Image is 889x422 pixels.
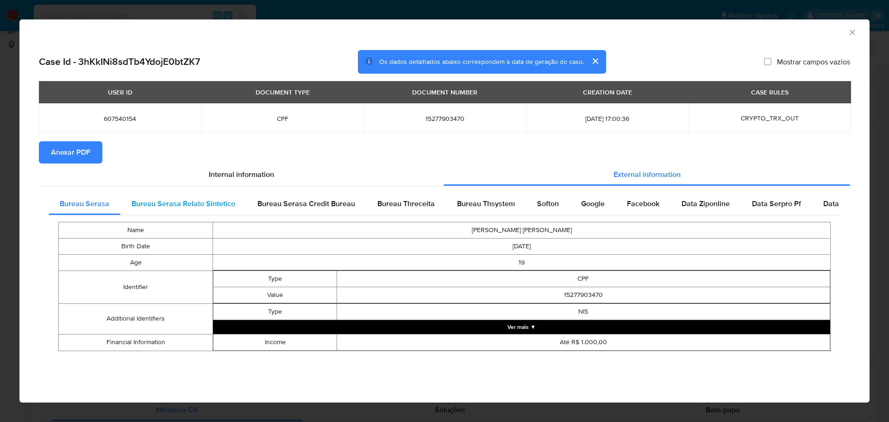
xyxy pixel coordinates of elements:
td: Identifier [59,271,213,303]
button: Anexar PDF [39,141,102,164]
td: 19 [213,254,831,271]
span: [DATE] 17:00:36 [537,114,677,123]
td: Até R$ 1.000,00 [337,334,830,350]
td: CPF [337,271,830,287]
div: Detailed info [39,164,850,186]
div: Detailed external info [49,193,840,215]
span: External information [614,169,681,180]
div: DOCUMENT NUMBER [407,84,483,100]
span: Data Serpro Pf [752,198,801,209]
span: Mostrar campos vazios [777,57,850,66]
span: Anexar PDF [51,142,90,163]
span: Data Serpro Pj [823,198,872,209]
div: closure-recommendation-modal [19,19,870,403]
span: Bureau Serasa [60,198,109,209]
td: Type [213,271,337,287]
span: CRYPTO_TRX_OUT [741,113,799,123]
td: Birth Date [59,238,213,254]
td: Financial Information [59,334,213,351]
td: Type [213,303,337,320]
span: Facebook [627,198,659,209]
td: [DATE] [213,238,831,254]
div: CASE RULES [745,84,794,100]
span: Bureau Serasa Credit Bureau [257,198,355,209]
input: Mostrar campos vazios [764,58,771,65]
span: Google [581,198,605,209]
td: NIS [337,303,830,320]
span: Data Ziponline [682,198,730,209]
span: Os dados detalhados abaixo correspondem à data de geração do caso. [379,57,584,66]
span: Internal information [209,169,274,180]
td: Value [213,287,337,303]
button: cerrar [584,50,606,72]
span: 15277903470 [375,114,515,123]
td: Additional Identifiers [59,303,213,334]
h2: Case Id - 3hKkINi8sdTb4YdojE0btZK7 [39,56,200,68]
button: Fechar a janela [848,28,856,36]
span: 607540154 [50,114,190,123]
div: DOCUMENT TYPE [250,84,315,100]
td: Income [213,334,337,350]
span: Bureau Serasa Relato Sintetico [131,198,235,209]
button: Expand array [213,320,830,334]
span: Softon [537,198,559,209]
td: 15277903470 [337,287,830,303]
div: USER ID [102,84,138,100]
td: Name [59,222,213,238]
span: CPF [213,114,353,123]
div: CREATION DATE [577,84,638,100]
span: Bureau Thsystem [457,198,515,209]
td: [PERSON_NAME] [PERSON_NAME] [213,222,831,238]
td: Age [59,254,213,271]
span: Bureau Threceita [377,198,435,209]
